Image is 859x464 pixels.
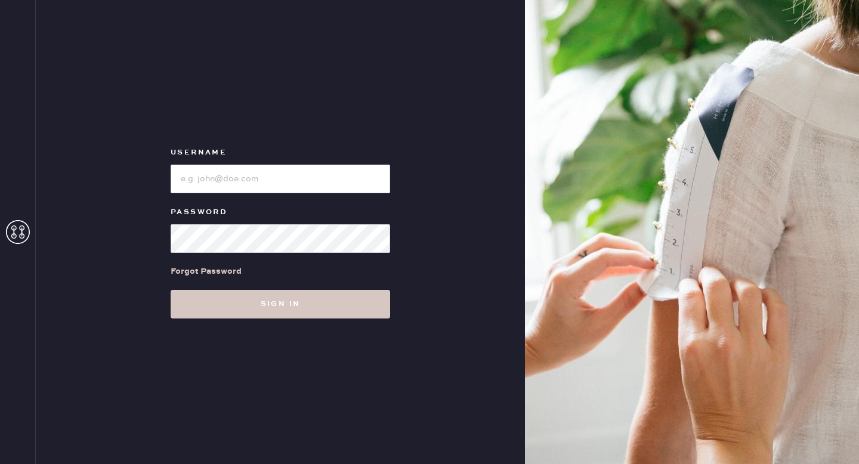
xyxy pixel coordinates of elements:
[171,146,390,160] label: Username
[171,253,242,290] a: Forgot Password
[171,205,390,219] label: Password
[171,265,242,278] div: Forgot Password
[171,290,390,318] button: Sign in
[171,165,390,193] input: e.g. john@doe.com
